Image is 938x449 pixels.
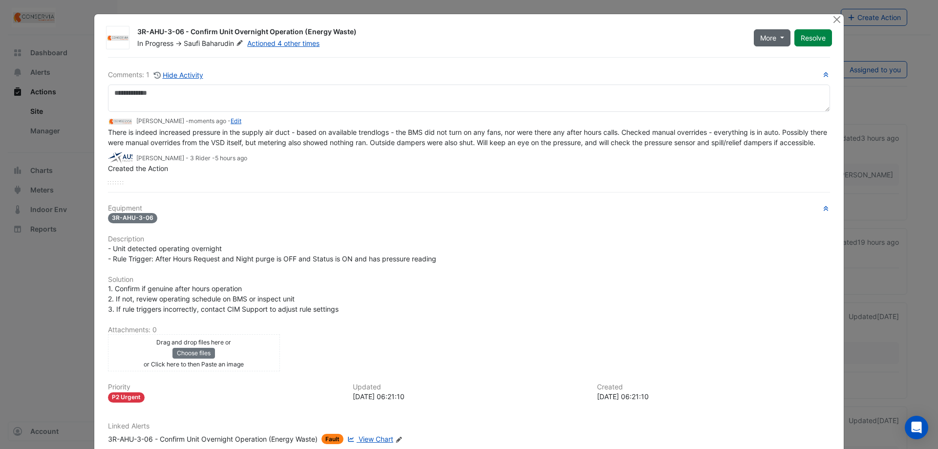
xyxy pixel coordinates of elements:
h6: Created [597,383,830,391]
span: 2025-10-09 06:21:10 [215,154,247,162]
button: Close [831,14,842,24]
div: Open Intercom Messenger [905,416,928,439]
h6: Linked Alerts [108,422,830,430]
a: Edit [231,117,241,125]
div: P2 Urgent [108,392,145,403]
span: View Chart [359,435,393,443]
h6: Equipment [108,204,830,213]
div: 3R-AHU-3-06 - Confirm Unit Overnight Operation (Energy Waste) [108,434,318,444]
img: Australis Facilities Management [108,152,132,163]
span: 3R-AHU-3-06 [108,213,157,223]
h6: Description [108,235,830,243]
h6: Priority [108,383,341,391]
a: Actioned 4 other times [247,39,320,47]
div: Comments: 1 [108,69,204,81]
small: [PERSON_NAME] - - [136,117,241,126]
span: There is indeed increased pressure in the supply air duct - based on available trendlogs - the BM... [108,128,829,147]
span: -> [175,39,182,47]
small: Drag and drop files here or [156,339,231,346]
fa-icon: Edit Linked Alerts [395,436,403,443]
span: Created the Action [108,164,168,172]
button: Hide Activity [153,69,204,81]
span: 1. Confirm if genuine after hours operation 2. If not, review operating schedule on BMS or inspec... [108,284,339,313]
span: Baharudin [202,39,245,48]
span: 2025-10-09 10:53:46 [189,117,226,125]
button: Choose files [172,348,215,359]
h6: Solution [108,276,830,284]
span: In Progress [137,39,173,47]
h6: Attachments: 0 [108,326,830,334]
div: [DATE] 06:21:10 [597,391,830,402]
a: View Chart [345,434,393,444]
div: [DATE] 06:21:10 [353,391,586,402]
img: Conservia [108,116,132,127]
img: Conservia [107,33,129,43]
small: [PERSON_NAME] - 3 Rider - [136,154,247,163]
span: Fault [321,434,343,444]
span: - Unit detected operating overnight - Rule Trigger: After Hours Request and Night purge is OFF an... [108,244,436,263]
button: Resolve [794,29,832,46]
h6: Updated [353,383,586,391]
span: More [760,33,776,43]
div: 3R-AHU-3-06 - Confirm Unit Overnight Operation (Energy Waste) [137,27,742,39]
button: More [754,29,790,46]
span: Saufi [184,39,200,47]
small: or Click here to then Paste an image [144,361,244,368]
